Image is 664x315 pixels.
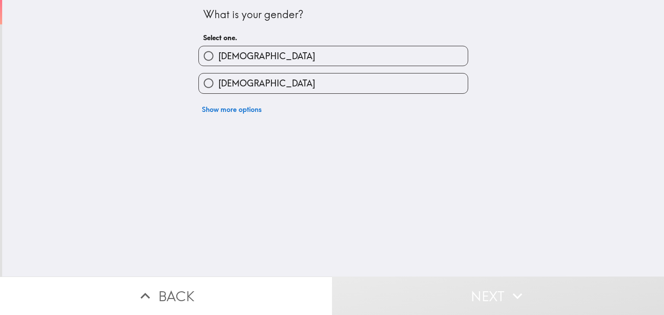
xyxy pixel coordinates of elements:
[218,50,315,62] span: [DEMOGRAPHIC_DATA]
[198,101,265,118] button: Show more options
[203,33,463,42] h6: Select one.
[332,277,664,315] button: Next
[199,46,468,66] button: [DEMOGRAPHIC_DATA]
[218,77,315,89] span: [DEMOGRAPHIC_DATA]
[203,7,463,22] div: What is your gender?
[199,73,468,93] button: [DEMOGRAPHIC_DATA]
